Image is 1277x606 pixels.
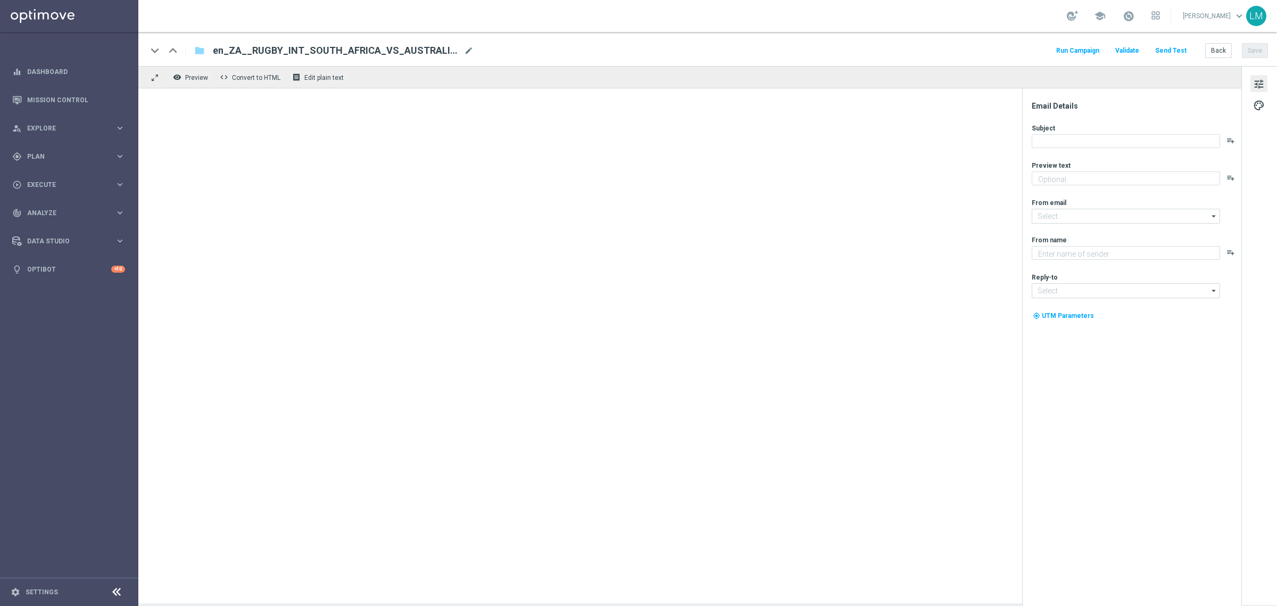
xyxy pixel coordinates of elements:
[1226,248,1235,257] button: playlist_add
[1032,124,1055,133] label: Subject
[292,73,301,81] i: receipt
[304,74,344,81] span: Edit plain text
[115,236,125,246] i: keyboard_arrow_right
[12,152,115,161] div: Plan
[1032,236,1067,244] label: From name
[12,209,126,217] button: track_changes Analyze keyboard_arrow_right
[232,74,280,81] span: Convert to HTML
[27,125,115,132] span: Explore
[185,74,208,81] span: Preview
[217,70,285,84] button: code Convert to HTML
[12,124,126,133] button: person_search Explore keyboard_arrow_right
[1253,99,1265,112] span: palette
[194,44,205,57] i: folder
[12,236,115,246] div: Data Studio
[1115,47,1139,54] span: Validate
[12,152,126,161] button: gps_fixed Plan keyboard_arrow_right
[27,238,115,244] span: Data Studio
[1226,174,1235,182] button: playlist_add
[12,181,126,189] button: play_circle_outline Execute keyboard_arrow_right
[26,589,58,595] a: Settings
[1242,43,1268,58] button: Save
[1032,283,1220,298] input: Select
[1032,161,1071,170] label: Preview text
[1154,44,1188,58] button: Send Test
[1033,312,1040,320] i: my_location
[27,210,115,216] span: Analyze
[12,208,22,218] i: track_changes
[111,266,125,273] div: +10
[12,180,115,190] div: Execute
[1233,10,1245,22] span: keyboard_arrow_down
[12,124,22,133] i: person_search
[464,46,474,55] span: mode_edit
[173,73,181,81] i: remove_red_eye
[1114,44,1141,58] button: Validate
[12,265,126,274] button: lightbulb Optibot +10
[1032,310,1095,322] button: my_location UTM Parameters
[12,96,126,104] button: Mission Control
[12,67,22,77] i: equalizer
[12,68,126,76] button: equalizer Dashboard
[1250,75,1267,92] button: tune
[12,265,22,274] i: lightbulb
[213,44,460,57] span: en_ZA__RUGBY_INT_SOUTH_AFRICA_VS_AUSTRALIA_LOTTO_COMBO__EMT_ALL_EM_TAC_LT
[1094,10,1106,22] span: school
[27,182,115,188] span: Execute
[1209,209,1220,223] i: arrow_drop_down
[1209,284,1220,298] i: arrow_drop_down
[1226,136,1235,145] button: playlist_add
[1042,312,1094,320] span: UTM Parameters
[115,123,125,133] i: keyboard_arrow_right
[12,237,126,245] button: Data Studio keyboard_arrow_right
[193,42,206,59] button: folder
[1055,44,1101,58] button: Run Campaign
[1182,8,1246,24] a: [PERSON_NAME]keyboard_arrow_down
[1205,43,1232,58] button: Back
[12,124,115,133] div: Explore
[27,58,125,86] a: Dashboard
[1250,96,1267,113] button: palette
[12,208,115,218] div: Analyze
[27,255,111,283] a: Optibot
[1253,77,1265,91] span: tune
[12,152,22,161] i: gps_fixed
[1246,6,1266,26] div: LM
[170,70,213,84] button: remove_red_eye Preview
[115,151,125,161] i: keyboard_arrow_right
[12,180,22,190] i: play_circle_outline
[115,208,125,218] i: keyboard_arrow_right
[27,153,115,160] span: Plan
[115,179,125,190] i: keyboard_arrow_right
[1032,273,1058,282] label: Reply-to
[12,58,125,86] div: Dashboard
[1032,209,1220,224] input: Select
[12,86,125,114] div: Mission Control
[1032,101,1240,111] div: Email Details
[1032,199,1066,207] label: From email
[220,73,228,81] span: code
[11,587,20,597] i: settings
[289,70,349,84] button: receipt Edit plain text
[27,86,125,114] a: Mission Control
[12,255,125,283] div: Optibot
